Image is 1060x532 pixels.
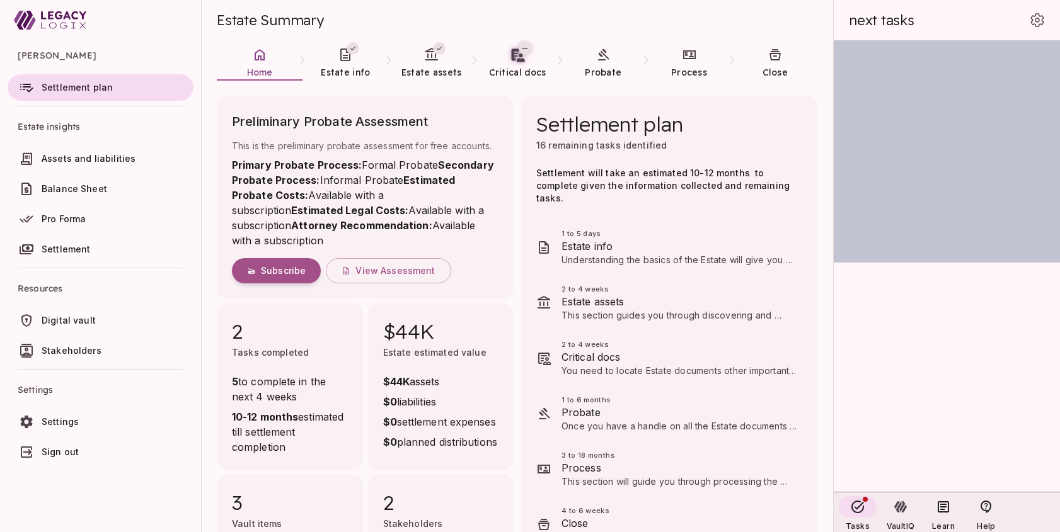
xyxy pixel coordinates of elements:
[846,521,870,531] span: Tasks
[585,67,621,78] span: Probate
[383,394,497,409] span: liabilities
[291,204,408,217] strong: Estimated Legal Costs:
[536,140,667,150] span: 16 remaining tasks identified
[383,319,499,344] span: $44K
[232,490,348,515] span: 3
[42,82,113,93] span: Settlement plan
[763,67,788,78] span: Close
[977,521,995,531] span: Help
[232,409,348,455] span: estimated till settlement completion
[383,374,497,389] span: assets
[562,365,796,426] span: You need to locate Estate documents other important items to settle the Estate, such as insurance...
[247,67,273,78] span: Home
[42,446,79,457] span: Sign out
[8,337,193,364] a: Stakeholders
[8,439,193,465] a: Sign out
[521,331,818,386] div: 2 to 4 weeksCritical docsYou need to locate Estate documents other important items to settle the ...
[42,416,79,427] span: Settings
[326,258,451,283] button: View Assessment
[232,375,238,388] strong: 5
[383,414,497,429] span: settlement expenses
[8,307,193,334] a: Digital vault
[383,347,487,358] span: Estate estimated value
[8,206,193,232] a: Pro Forma
[8,145,193,172] a: Assets and liabilities
[8,176,193,202] a: Balance Sheet
[321,67,370,78] span: Estate info
[536,111,683,137] span: Settlement plan
[383,395,397,408] strong: $0
[521,441,818,497] div: 3 to 18 monthsProcessThis section will guide you through processing the Estate’s assets. Tasks re...
[217,303,363,470] div: 2Tasks completed5to complete in the next 4 weeks10-12 monthsestimated till settlement completion
[562,239,798,254] span: Estate info
[8,236,193,263] a: Settlement
[291,219,432,232] strong: Attorney Recommendation:
[521,275,818,331] div: 2 to 4 weeksEstate assetsThis section guides you through discovering and documenting the deceased...
[562,450,798,460] span: 3 to 18 months
[562,284,798,294] span: 2 to 4 weeks
[562,516,798,531] span: Close
[368,303,514,470] div: $44KEstate estimated value$44Kassets$0liabilities$0settlement expenses$0planned distributions
[562,395,798,405] span: 1 to 6 months
[42,213,86,224] span: Pro Forma
[521,386,818,441] div: 1 to 6 monthsProbateOnce you have a handle on all the Estate documents and assets, you can make a...
[887,521,914,531] span: VaultIQ
[489,67,546,78] span: Critical docs
[383,490,499,515] span: 2
[562,339,798,349] span: 2 to 4 weeks
[232,410,298,423] strong: 10-12 months
[521,220,818,275] div: 1 to 5 daysEstate infoUnderstanding the basics of the Estate will give you an early perspective o...
[383,436,397,448] strong: $0
[383,434,497,450] span: planned distributions
[232,157,498,248] p: Formal Probate Informal Probate Available with a subscription Available with a subscription Avail...
[42,345,101,356] span: Stakeholders
[232,374,348,404] span: to complete in the next 4 weeks
[232,111,498,139] span: Preliminary Probate Assessment
[232,518,282,529] span: Vault items
[355,265,435,276] span: View Assessment
[8,409,193,435] a: Settings
[42,244,91,254] span: Settlement
[383,375,410,388] strong: $44K
[18,375,183,405] span: Settings
[217,11,324,29] span: Estate Summary
[232,159,362,171] strong: Primary Probate Process:
[42,183,107,194] span: Balance Sheet
[562,310,795,409] span: This section guides you through discovering and documenting the deceased's financial assets and l...
[562,294,798,309] span: Estate assets
[8,74,193,101] a: Settlement plan
[401,67,462,78] span: Estate assets
[42,315,96,325] span: Digital vault
[18,40,183,71] span: [PERSON_NAME]
[18,111,183,142] span: Estate insights
[383,518,443,529] span: Stakeholders
[383,416,397,428] strong: $0
[261,265,306,276] span: Subscribe
[932,521,955,531] span: Learn
[562,405,798,420] span: Probate
[536,167,792,203] span: Settlement will take an estimated 10-12 months to complete given the information collected and re...
[232,258,321,283] button: Subscribe
[562,460,798,475] span: Process
[562,349,798,365] span: Critical docs
[562,506,798,516] span: 4 to 6 weeks
[671,67,707,78] span: Process
[849,11,914,29] span: next tasks
[232,139,498,152] span: This is the preliminary probate assessment for free accounts.
[562,254,798,266] p: Understanding the basics of the Estate will give you an early perspective on what’s in store for ...
[18,273,183,303] span: Resources
[562,229,798,239] span: 1 to 5 days
[232,319,348,344] span: 2
[42,153,135,164] span: Assets and liabilities
[232,347,309,358] span: Tasks completed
